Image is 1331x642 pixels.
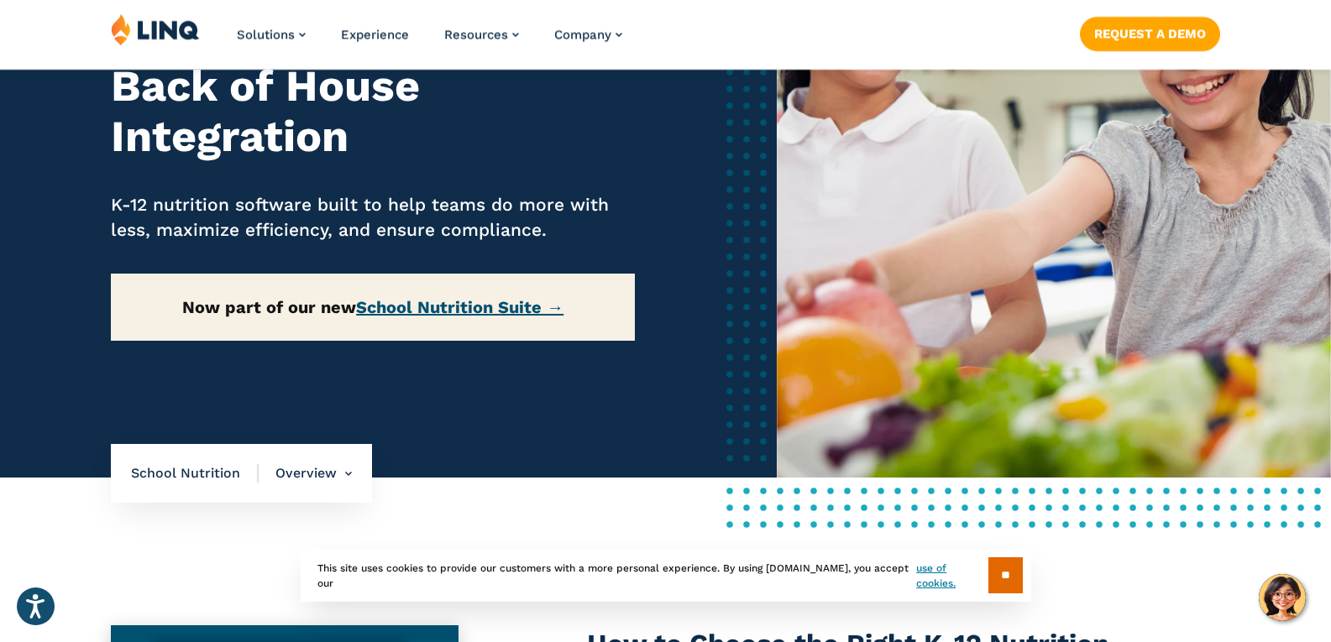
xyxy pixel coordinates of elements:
[1080,17,1220,50] a: Request a Demo
[259,444,352,503] li: Overview
[301,549,1031,602] div: This site uses cookies to provide our customers with a more personal experience. By using [DOMAIN...
[182,297,563,317] strong: Now part of our new
[237,27,306,42] a: Solutions
[554,27,622,42] a: Company
[916,561,988,591] a: use of cookies.
[1080,13,1220,50] nav: Button Navigation
[111,13,200,45] img: LINQ | K‑12 Software
[237,13,622,69] nav: Primary Navigation
[444,27,508,42] span: Resources
[341,27,409,42] a: Experience
[111,192,636,243] p: K-12 nutrition software built to help teams do more with less, maximize efficiency, and ensure co...
[444,27,519,42] a: Resources
[1259,574,1306,621] button: Hello, have a question? Let’s chat.
[554,27,611,42] span: Company
[237,27,295,42] span: Solutions
[131,464,259,483] span: School Nutrition
[356,297,563,317] a: School Nutrition Suite →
